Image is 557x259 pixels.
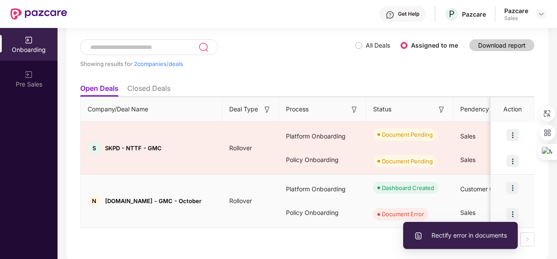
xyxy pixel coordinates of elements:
[504,15,528,22] div: Sales
[414,231,507,240] span: Rectify error in documents
[134,60,183,67] span: 2 companies/deals
[279,201,366,224] div: Policy Onboarding
[538,10,545,17] img: svg+xml;base64,PHN2ZyBpZD0iRHJvcGRvd24tMzJ4MzIiIHhtbG5zPSJodHRwOi8vd3d3LnczLm9yZy8yMDAwL3N2ZyIgd2...
[382,183,434,192] div: Dashboard Created
[525,237,530,242] span: right
[449,9,455,19] span: P
[279,148,366,172] div: Policy Onboarding
[437,105,446,114] img: svg+xml;base64,PHN2ZyB3aWR0aD0iMTYiIGhlaWdodD0iMTYiIHZpZXdCb3g9IjAgMCAxNiAxNiIgZmlsbD0ibm9uZSIgeG...
[10,8,67,20] img: New Pazcare Logo
[286,104,309,114] span: Process
[24,70,33,79] img: svg+xml;base64,PHN2ZyB3aWR0aD0iMjAiIGhlaWdodD0iMjAiIHZpZXdCb3g9IjAgMCAyMCAyMCIgZmlsbD0ibm9uZSIgeG...
[229,104,258,114] span: Deal Type
[350,105,359,114] img: svg+xml;base64,PHN2ZyB3aWR0aD0iMTYiIGhlaWdodD0iMTYiIHZpZXdCb3g9IjAgMCAxNiAxNiIgZmlsbD0ibm9uZSIgeG...
[24,36,33,45] img: svg+xml;base64,PHN2ZyB3aWR0aD0iMjAiIGhlaWdodD0iMjAiIHZpZXdCb3g9IjAgMCAyMCAyMCIgZmlsbD0ibm9uZSIgeG...
[88,142,101,155] div: S
[263,105,272,114] img: svg+xml;base64,PHN2ZyB3aWR0aD0iMTYiIGhlaWdodD0iMTYiIHZpZXdCb3g9IjAgMCAxNiAxNiIgZmlsbD0ibm9uZSIgeG...
[279,124,366,148] div: Platform Onboarding
[222,144,259,152] span: Rollover
[366,41,390,49] label: All Deals
[105,197,201,204] span: [DOMAIN_NAME] - GMC - October
[411,41,458,49] label: Assigned to me
[506,155,519,167] img: icon
[520,232,534,246] li: Next Page
[386,10,394,19] img: svg+xml;base64,PHN2ZyBpZD0iSGVscC0zMngzMiIgeG1sbnM9Imh0dHA6Ly93d3cudzMub3JnLzIwMDAvc3ZnIiB3aWR0aD...
[222,197,259,204] span: Rollover
[373,104,391,114] span: Status
[520,232,534,246] button: right
[460,104,499,114] span: Pendency On
[198,42,208,52] img: svg+xml;base64,PHN2ZyB3aWR0aD0iMjQiIGhlaWdodD0iMjUiIHZpZXdCb3g9IjAgMCAyNCAyNSIgZmlsbD0ibm9uZSIgeG...
[460,156,475,163] span: Sales
[460,209,475,216] span: Sales
[80,60,355,67] div: Showing results for
[382,157,433,166] div: Document Pending
[469,39,534,51] button: Download report
[127,84,170,97] li: Closed Deals
[504,7,528,15] div: Pazcare
[506,129,519,141] img: icon
[398,10,419,17] div: Get Help
[491,97,534,121] th: Action
[88,194,101,207] div: N
[462,10,486,18] div: Pazcare
[414,231,423,240] img: svg+xml;base64,PHN2ZyBpZD0iVXBsb2FkX0xvZ3MiIGRhdGEtbmFtZT0iVXBsb2FkIExvZ3MiIHhtbG5zPSJodHRwOi8vd3...
[506,182,519,194] img: icon
[506,208,519,220] img: icon
[460,185,523,193] span: Customer Onboarding
[460,132,475,140] span: Sales
[382,210,424,218] div: Document Error
[80,84,119,97] li: Open Deals
[105,145,162,152] span: SKPD - NTTF - GMC
[382,130,433,139] div: Document Pending
[81,97,222,121] th: Company/Deal Name
[279,177,366,201] div: Platform Onboarding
